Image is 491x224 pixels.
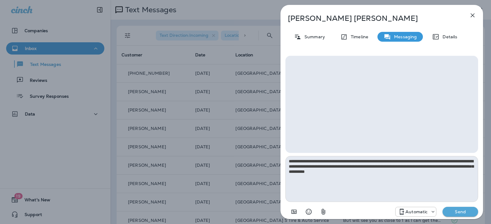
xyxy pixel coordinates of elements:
p: Summary [301,34,325,39]
p: Send [447,209,473,215]
p: Details [439,34,457,39]
p: Messaging [391,34,417,39]
button: Select an emoji [303,206,315,218]
p: Automatic [405,209,427,214]
button: Add in a premade template [288,206,300,218]
p: Timeline [348,34,368,39]
p: [PERSON_NAME] [PERSON_NAME] [288,14,455,23]
button: Send [443,207,478,217]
